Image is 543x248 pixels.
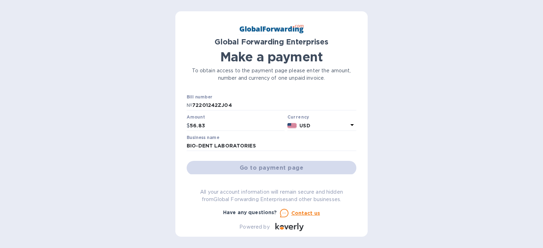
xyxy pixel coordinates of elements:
[187,102,192,109] p: №
[215,37,328,46] b: Global Forwarding Enterprises
[187,95,212,99] label: Bill number
[287,114,309,120] b: Currency
[187,67,356,82] p: To obtain access to the payment page please enter the amount, number and currency of one unpaid i...
[187,141,356,151] input: Enter business name
[291,210,320,216] u: Contact us
[187,115,205,120] label: Amount
[223,210,277,215] b: Have any questions?
[192,100,356,111] input: Enter bill number
[187,122,190,129] p: $
[187,49,356,64] h1: Make a payment
[187,135,219,140] label: Business name
[190,120,285,131] input: 0.00
[299,123,310,128] b: USD
[187,188,356,203] p: All your account information will remain secure and hidden from Global Forwarding Enterprises and...
[239,223,269,231] p: Powered by
[287,123,297,128] img: USD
